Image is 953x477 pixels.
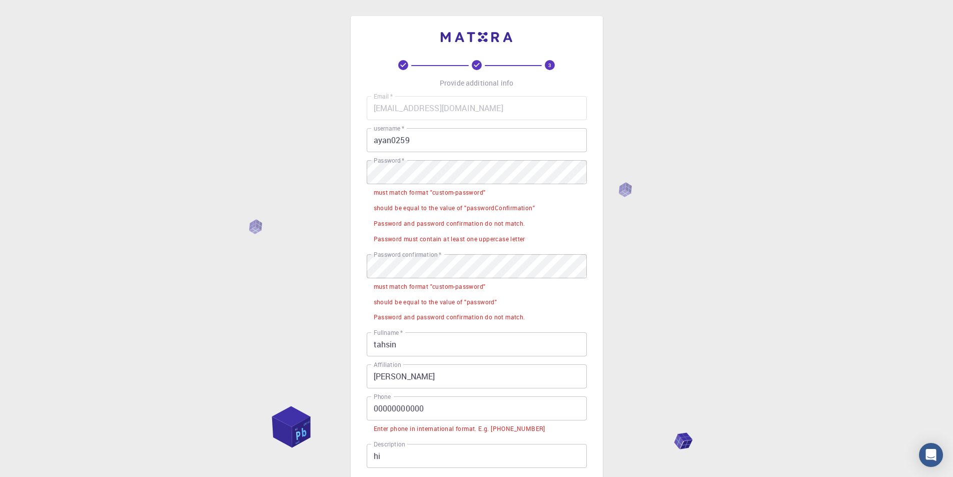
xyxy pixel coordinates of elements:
[374,297,497,307] div: should be equal to the value of "password"
[374,234,525,244] div: Password must contain at least one uppercase letter
[440,78,513,88] p: Provide additional info
[374,188,486,198] div: must match format "custom-password"
[374,156,404,165] label: Password
[374,360,401,369] label: Affiliation
[374,440,405,448] label: Description
[374,312,525,322] div: Password and password confirmation do not match.
[548,62,551,69] text: 3
[374,328,403,337] label: Fullname
[374,424,545,434] div: Enter phone in international format. E.g. [PHONE_NUMBER]
[374,282,486,292] div: must match format "custom-password"
[374,203,535,213] div: should be equal to the value of "passwordConfirmation"
[374,392,391,401] label: Phone
[919,443,943,467] div: Open Intercom Messenger
[374,92,393,101] label: Email
[374,219,525,229] div: Password and password confirmation do not match.
[374,250,441,259] label: Password confirmation
[374,124,404,133] label: username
